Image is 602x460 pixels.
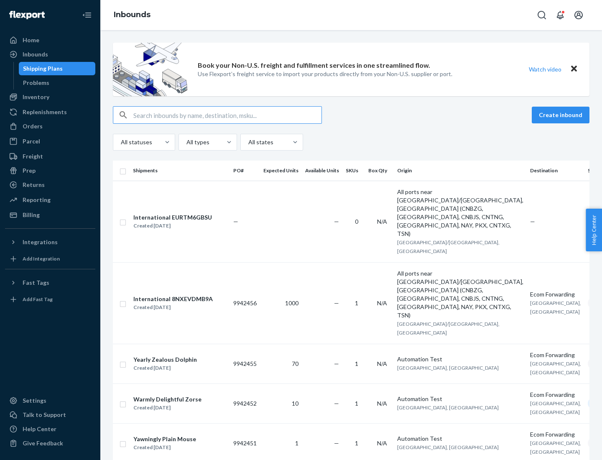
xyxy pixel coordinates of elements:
[334,218,339,225] span: —
[133,355,197,364] div: Yearly Zealous Dolphin
[5,178,95,192] a: Returns
[23,93,49,101] div: Inventory
[23,396,46,405] div: Settings
[23,196,51,204] div: Reporting
[233,218,238,225] span: —
[23,238,58,246] div: Integrations
[19,62,96,75] a: Shipping Plans
[5,208,95,222] a: Billing
[23,50,48,59] div: Inbounds
[5,193,95,207] a: Reporting
[5,252,95,266] a: Add Integration
[377,440,387,447] span: N/A
[355,299,358,307] span: 1
[302,161,342,181] th: Available Units
[23,255,60,262] div: Add Integration
[397,444,499,450] span: [GEOGRAPHIC_DATA], [GEOGRAPHIC_DATA]
[394,161,527,181] th: Origin
[230,161,260,181] th: PO#
[5,437,95,450] button: Give Feedback
[397,321,500,336] span: [GEOGRAPHIC_DATA]/[GEOGRAPHIC_DATA], [GEOGRAPHIC_DATA]
[397,269,523,319] div: All ports near [GEOGRAPHIC_DATA]/[GEOGRAPHIC_DATA], [GEOGRAPHIC_DATA] (CNBZG, [GEOGRAPHIC_DATA], ...
[377,400,387,407] span: N/A
[23,425,56,433] div: Help Center
[5,422,95,436] a: Help Center
[230,383,260,423] td: 9942452
[377,299,387,307] span: N/A
[23,181,45,189] div: Returns
[133,435,196,443] div: Yawningly Plain Mouse
[5,394,95,407] a: Settings
[9,11,45,19] img: Flexport logo
[292,360,298,367] span: 70
[23,166,36,175] div: Prep
[5,164,95,177] a: Prep
[397,188,523,238] div: All ports near [GEOGRAPHIC_DATA]/[GEOGRAPHIC_DATA], [GEOGRAPHIC_DATA] (CNBZG, [GEOGRAPHIC_DATA], ...
[133,404,202,412] div: Created [DATE]
[377,360,387,367] span: N/A
[19,76,96,89] a: Problems
[133,295,213,303] div: International 8NXEVDMB9A
[397,239,500,254] span: [GEOGRAPHIC_DATA]/[GEOGRAPHIC_DATA], [GEOGRAPHIC_DATA]
[355,218,358,225] span: 0
[5,408,95,422] a: Talk to Support
[334,400,339,407] span: —
[334,299,339,307] span: —
[133,222,212,230] div: Created [DATE]
[530,218,535,225] span: —
[569,63,579,75] button: Close
[285,299,298,307] span: 1000
[397,365,499,371] span: [GEOGRAPHIC_DATA], [GEOGRAPHIC_DATA]
[5,120,95,133] a: Orders
[570,7,587,23] button: Open account menu
[133,443,196,452] div: Created [DATE]
[133,303,213,312] div: Created [DATE]
[377,218,387,225] span: N/A
[530,290,581,299] div: Ecom Forwarding
[133,395,202,404] div: Warmly Delightful Zorse
[295,440,298,447] span: 1
[5,90,95,104] a: Inventory
[5,105,95,119] a: Replenishments
[355,400,358,407] span: 1
[342,161,365,181] th: SKUs
[530,400,581,415] span: [GEOGRAPHIC_DATA], [GEOGRAPHIC_DATA]
[23,439,63,447] div: Give Feedback
[397,395,523,403] div: Automation Test
[120,138,121,146] input: All statuses
[5,150,95,163] a: Freight
[586,209,602,251] button: Help Center
[292,400,298,407] span: 10
[23,152,43,161] div: Freight
[133,364,197,372] div: Created [DATE]
[23,296,53,303] div: Add Fast Tag
[523,63,567,75] button: Watch video
[530,351,581,359] div: Ecom Forwarding
[198,61,430,70] p: Book your Non-U.S. freight and fulfillment services in one streamlined flow.
[23,64,63,73] div: Shipping Plans
[334,440,339,447] span: —
[5,293,95,306] a: Add Fast Tag
[397,355,523,363] div: Automation Test
[530,300,581,315] span: [GEOGRAPHIC_DATA], [GEOGRAPHIC_DATA]
[23,211,40,219] div: Billing
[532,107,589,123] button: Create inbound
[530,360,581,376] span: [GEOGRAPHIC_DATA], [GEOGRAPHIC_DATA]
[23,79,49,87] div: Problems
[530,430,581,439] div: Ecom Forwarding
[260,161,302,181] th: Expected Units
[397,434,523,443] div: Automation Test
[79,7,95,23] button: Close Navigation
[133,213,212,222] div: International EURTM6GBSU
[365,161,394,181] th: Box Qty
[5,135,95,148] a: Parcel
[23,108,67,116] div: Replenishments
[530,391,581,399] div: Ecom Forwarding
[23,36,39,44] div: Home
[23,279,49,287] div: Fast Tags
[114,10,150,19] a: Inbounds
[397,404,499,411] span: [GEOGRAPHIC_DATA], [GEOGRAPHIC_DATA]
[23,137,40,146] div: Parcel
[230,344,260,383] td: 9942455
